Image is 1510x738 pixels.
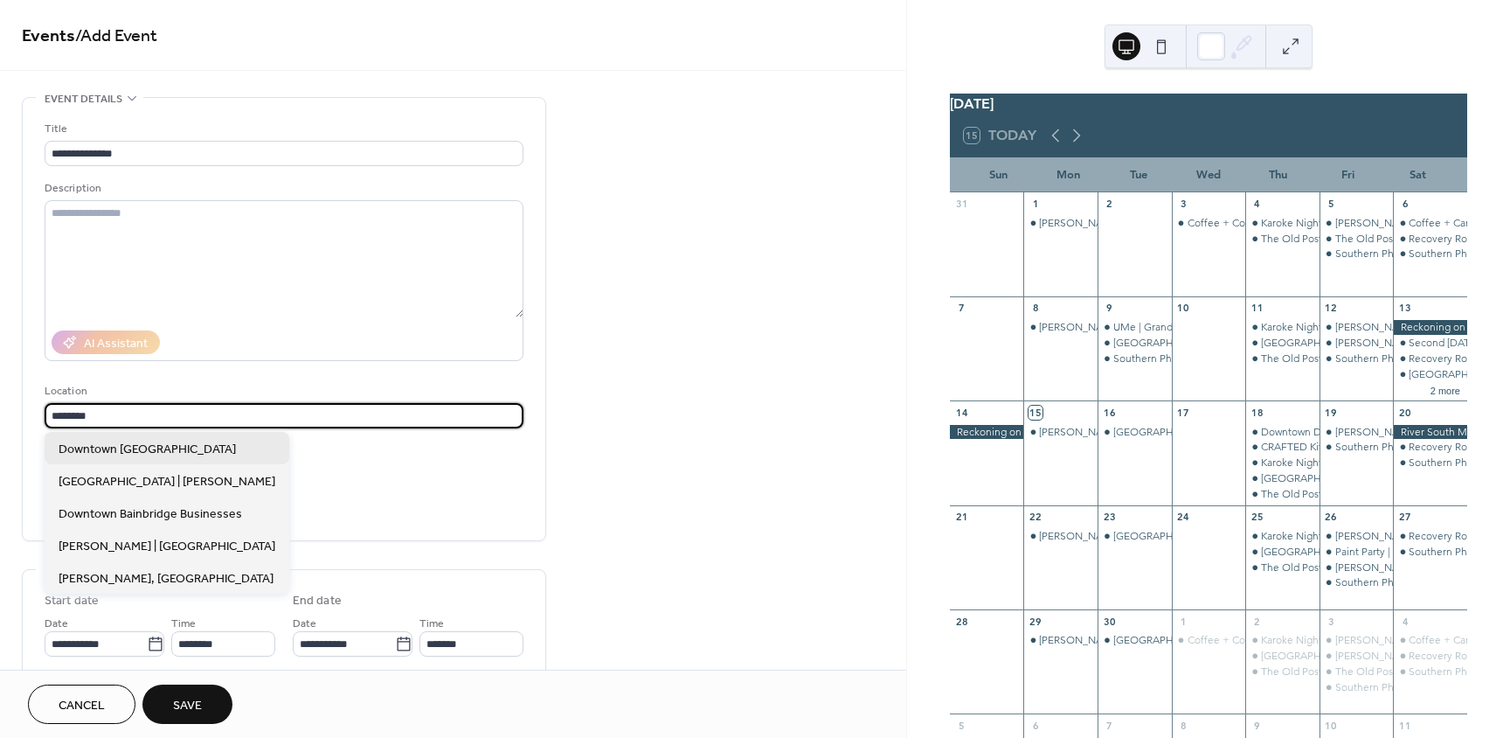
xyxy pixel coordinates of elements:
div: 26 [1325,511,1338,524]
span: Time [419,615,444,633]
div: CRAFTED Kitchen & Bath Design Ribbon Cutting [1261,440,1489,455]
div: Coffee + Cars | The Bean [1393,633,1467,648]
div: The Old Post Office | Musical Singo [1245,560,1320,575]
span: [GEOGRAPHIC_DATA] | [PERSON_NAME] [59,473,275,491]
div: Recovery Room Live Music [1393,232,1467,247]
div: Firehouse Arts Center | The FUNdamentals of Art! [1098,425,1172,440]
div: The Old Post Office | Musical Singo [1261,352,1428,366]
div: Firehouse Arts Center | The FUNdamentals of Art! [1098,336,1172,351]
div: Karoke Nights @ Nick's Bar [1245,633,1320,648]
div: [GEOGRAPHIC_DATA] | The FUNdamentals of Art! [1261,649,1495,664]
div: 7 [955,302,968,315]
div: 20 [1398,406,1411,419]
div: Fri [1313,157,1383,192]
div: Recovery Room Live Music [1393,649,1467,664]
span: Time [171,615,196,633]
span: Cancel [59,697,105,715]
div: [GEOGRAPHIC_DATA] | The FUNdamentals of Art! [1113,336,1347,351]
div: Recovery Room Live Music [1393,440,1467,455]
div: 18 [1250,406,1264,419]
div: 10 [1325,719,1338,732]
div: [DATE] [950,94,1467,115]
div: UMe | Grand Opening [1113,320,1217,335]
div: Firehouse Arts Center | The FUNdamentals of Art! [1098,633,1172,648]
div: Southern Philosophy Brewing Co | Live Music [1320,575,1394,590]
div: 11 [1250,302,1264,315]
a: Cancel [28,685,135,724]
span: Downtown [GEOGRAPHIC_DATA] [59,441,236,459]
div: Downtown Development Authority Meeting [1261,425,1467,440]
div: 30 [1103,615,1116,628]
div: The Old Post Office | Musical Singo [1245,487,1320,502]
div: Nick's Bar | Bike Night [1023,320,1098,335]
div: The Old Post Office | Musical Singo [1261,487,1428,502]
div: Bonnie Blue House | Live Music [1320,320,1394,335]
div: Ron Thomson Workshop | Firehouse Arts Center [1320,633,1394,648]
div: Location [45,382,520,400]
div: Nick's Bar | Bike Night [1023,425,1098,440]
div: Paint Party | Firehouse Arts Center [1320,545,1394,560]
div: Karoke Nights @ Nick's Bar [1245,456,1320,470]
div: [GEOGRAPHIC_DATA] | The FUNdamentals of Art! [1113,529,1347,544]
div: 9 [1103,302,1116,315]
div: Southern Philosophy Brewing Co | Live Music [1320,352,1394,366]
div: Start date [45,592,99,610]
div: The Old Post Office | Musical Singo [1245,665,1320,679]
span: Downtown Bainbridge Businesses [59,505,242,524]
div: Southern Philosophy Brewing Co. Trivia Night [1098,352,1172,366]
div: 5 [955,719,968,732]
div: [GEOGRAPHIC_DATA] | The FUNdamentals of Art! [1261,545,1495,560]
div: 21 [955,511,968,524]
div: 3 [1177,198,1190,211]
div: Southern Philosophy Brewing Co | Live Music [1393,456,1467,470]
div: Firehouse Arts Center | Bob Ross Workshop w/Andy Taylor [1393,367,1467,382]
div: Paint Party | [GEOGRAPHIC_DATA] [1335,545,1497,560]
div: Karoke Nights @ [PERSON_NAME]'s Bar [1261,529,1448,544]
div: 9 [1250,719,1264,732]
div: 1 [1029,198,1042,211]
div: Karoke Nights @ [PERSON_NAME]'s Bar [1261,320,1448,335]
div: Reckoning on the River | Disc Golf Tournament [950,425,1024,440]
div: 31 [955,198,968,211]
div: 6 [1398,198,1411,211]
div: Sat [1383,157,1453,192]
div: Karoke Nights @ Nick's Bar [1245,320,1320,335]
div: 6 [1029,719,1042,732]
div: Southern Philosophy Brewing Co. Trivia Night [1113,352,1326,366]
div: 4 [1398,615,1411,628]
div: Karoke Nights @ [PERSON_NAME]'s Bar [1261,456,1448,470]
div: 12 [1325,302,1338,315]
div: [PERSON_NAME]'s Bar | Bike Night [1039,425,1204,440]
div: Karoke Nights @ Nick's Bar [1245,216,1320,231]
div: [GEOGRAPHIC_DATA] | The FUNdamentals of Art! [1261,336,1495,351]
div: Title [45,120,520,138]
div: 1 [1177,615,1190,628]
div: Southern Philosophy Brewing Co | Live Music [1393,665,1467,679]
div: Firehouse Arts Center | The FUNdamentals of Art! [1098,529,1172,544]
div: Coffee + Conversations [1188,216,1299,231]
div: Coffee + Conversations [1188,633,1299,648]
div: Firehouse Arts Center | The FUNdamentals of Art! [1245,649,1320,664]
div: River South Music Festival | Downtown Bainbridge [1393,425,1467,440]
div: [GEOGRAPHIC_DATA] | The FUNdamentals of Art! [1261,471,1495,486]
div: Southern Philosophy Brewing Co | Live Music [1320,247,1394,261]
div: 2 [1103,198,1116,211]
div: The Old Post Office | Jazz and Conversations [1320,232,1394,247]
div: Tue [1104,157,1174,192]
div: 19 [1325,406,1338,419]
div: Nick's Bar | Shane Owen Band [1320,529,1394,544]
div: The Old Post Office | Musical Singo [1245,232,1320,247]
div: Firehouse Arts Center | The FUNdamentals of Art! [1245,336,1320,351]
div: 2 [1250,615,1264,628]
div: Southern Philosophy Brewing Co | Live Music [1320,440,1394,455]
div: Recovery Room Live Music [1393,352,1467,366]
div: Second Saturday | Downtown Bainbridge [1393,336,1467,351]
div: 11 [1398,719,1411,732]
div: The Old Post Office | Musical Singo [1261,232,1428,247]
div: 25 [1250,511,1264,524]
div: UMe | Grand Opening [1098,320,1172,335]
div: Southern Philosophy Brewing Co | Live Music [1320,680,1394,695]
div: The Old Post Office | Musical Singo [1261,665,1428,679]
div: 13 [1398,302,1411,315]
div: Firehouse Arts Center | The FUNdamentals of Art! [1245,471,1320,486]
